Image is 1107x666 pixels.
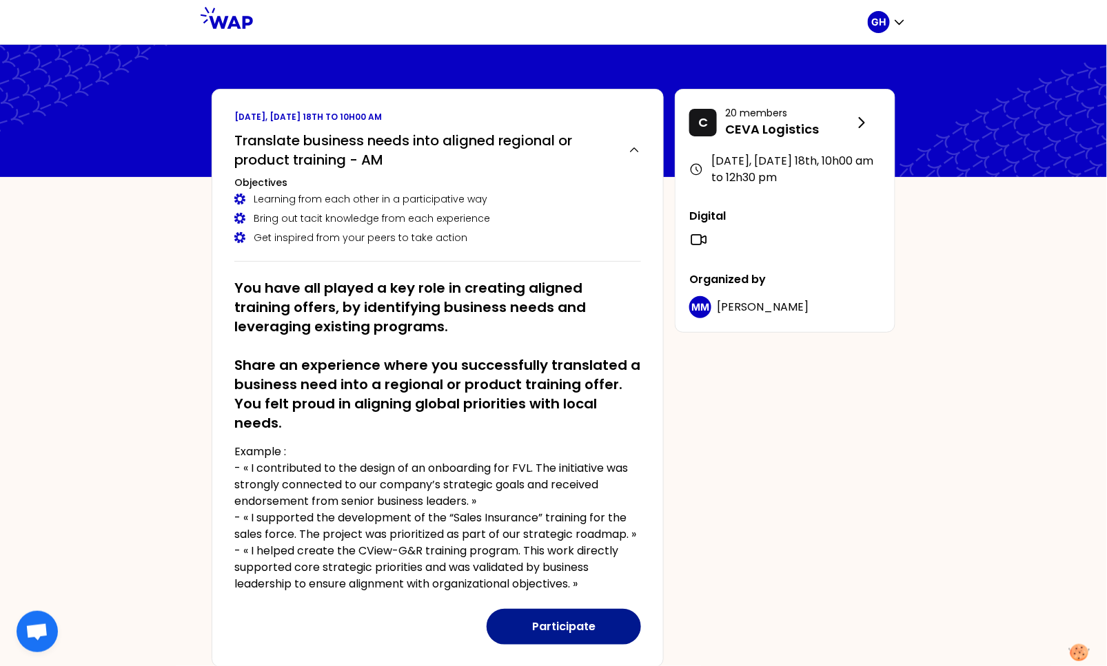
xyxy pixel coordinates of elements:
[717,299,809,315] span: [PERSON_NAME]
[487,609,641,645] button: Participate
[234,131,641,169] button: Translate business needs into aligned regional or product training - AM
[691,300,709,314] p: MM
[872,15,886,29] p: GH
[234,131,617,169] h2: Translate business needs into aligned regional or product training - AM
[698,113,708,132] p: C
[234,278,641,433] h2: You have all played a key role in creating aligned training offers, by identifying business needs...
[234,211,641,225] div: Bring out tacit knowledge from each experience
[17,611,58,652] div: Ouvrir le chat
[234,192,641,206] div: Learning from each other in a participative way
[234,112,641,123] p: [DATE], [DATE] 18th to 10h00 am
[689,271,881,288] p: Organized by
[725,120,853,139] p: CEVA Logistics
[689,153,881,186] div: [DATE], [DATE] 18th , 10h00 am to 12h30 pm
[234,444,641,592] p: Example : - « I contributed to the design of an onboarding for FVL. The initiative was strongly c...
[234,231,641,244] div: Get inspired from your peers to take action
[725,106,853,120] p: 20 members
[234,176,641,189] h3: Objectives
[868,11,906,33] button: GH
[689,208,881,225] p: Digital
